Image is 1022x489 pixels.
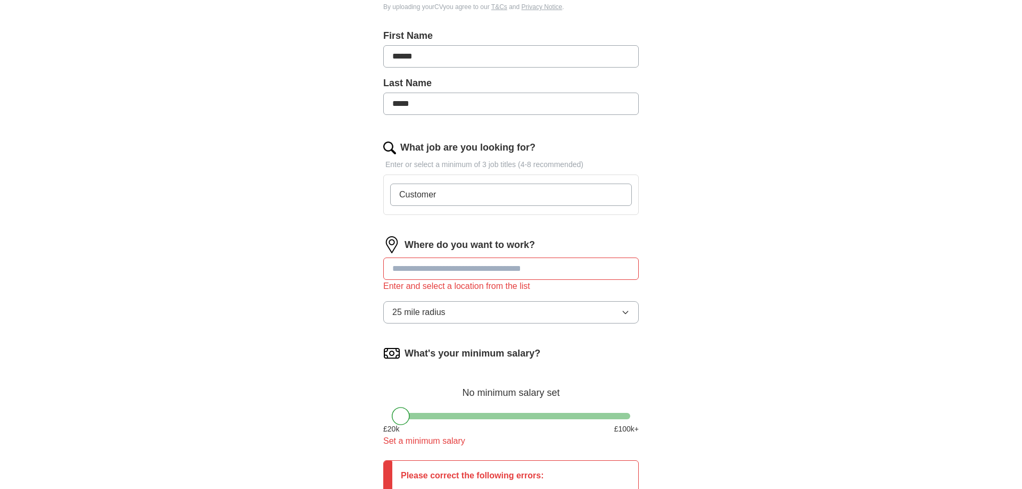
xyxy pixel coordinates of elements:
img: salary.png [383,345,400,362]
div: Enter and select a location from the list [383,280,639,293]
a: Privacy Notice [522,3,563,11]
span: £ 100 k+ [614,424,639,435]
p: Enter or select a minimum of 3 job titles (4-8 recommended) [383,159,639,170]
span: 25 mile radius [392,306,446,319]
div: Set a minimum salary [383,435,639,447]
img: search.png [383,142,396,154]
span: £ 20 k [383,424,399,435]
div: By uploading your CV you agree to our and . [383,2,639,12]
img: location.png [383,236,400,253]
a: T&Cs [491,3,507,11]
label: Last Name [383,76,639,90]
button: 25 mile radius [383,301,639,324]
label: First Name [383,29,639,43]
label: Where do you want to work? [405,238,535,252]
input: Type a job title and press enter [390,184,632,206]
p: Please correct the following errors: [401,469,558,482]
label: What job are you looking for? [400,140,535,155]
div: No minimum salary set [383,375,639,400]
label: What's your minimum salary? [405,346,540,361]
